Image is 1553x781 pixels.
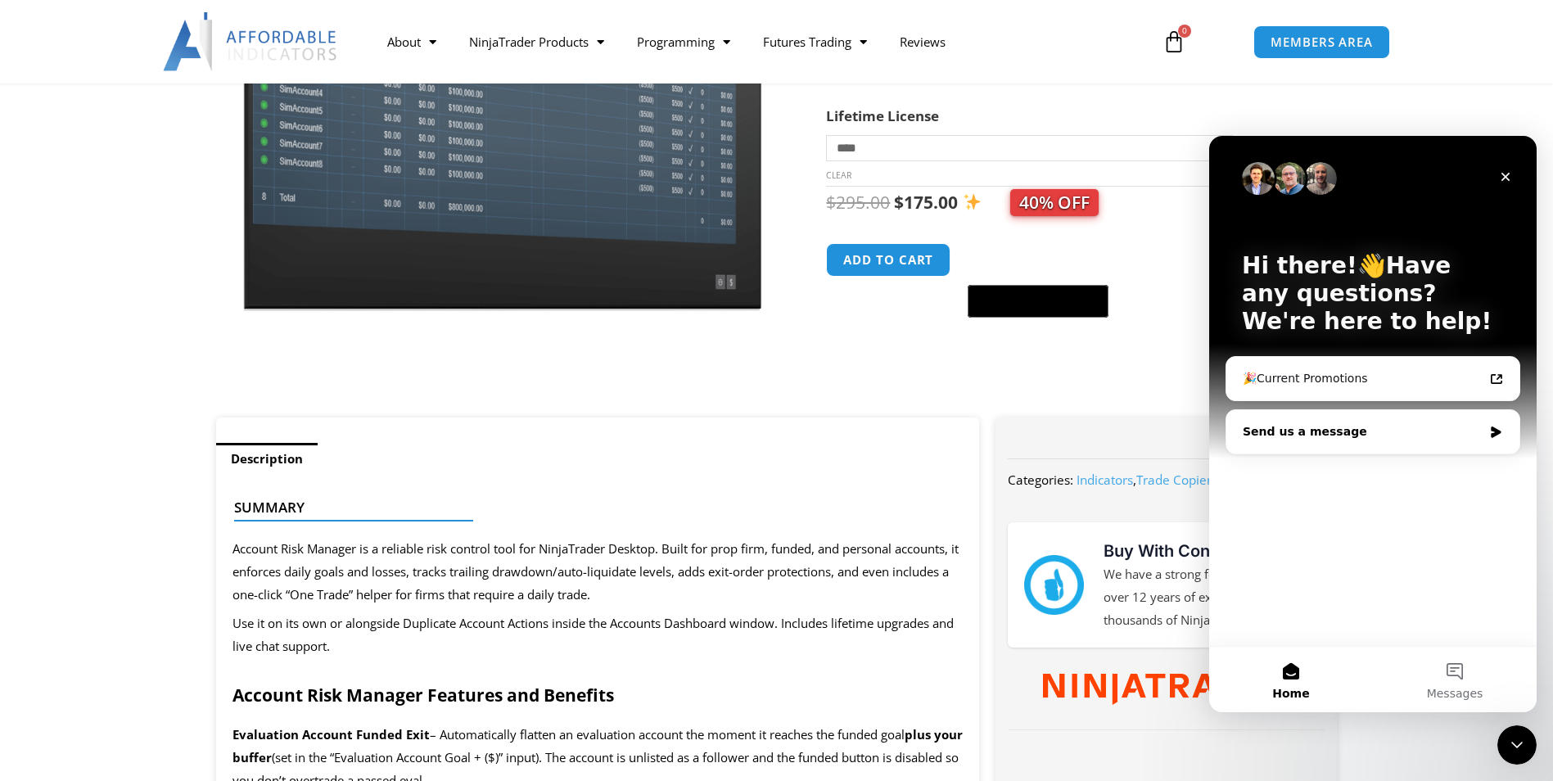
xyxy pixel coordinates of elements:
h2: Account Risk Manager Features and Benefits [232,684,964,707]
iframe: Secure express checkout frame [964,241,1112,280]
iframe: Intercom live chat [1209,136,1537,712]
a: Description [216,443,318,475]
a: Clear options [826,169,851,181]
span: – Automatically flatten an evaluation account the moment it reaches the funded goal [430,726,905,743]
span: $ [894,191,904,214]
span: MEMBERS AREA [1271,36,1373,48]
img: mark thumbs good 43913 | Affordable Indicators – NinjaTrader [1024,555,1083,614]
a: NinjaTrader Products [453,23,621,61]
img: ✨ [964,193,981,210]
iframe: Intercom live chat [1497,725,1537,765]
span: 0 [1178,25,1191,38]
span: , [1077,472,1212,488]
nav: Menu [371,23,1144,61]
img: NinjaTrader Wordmark color RGB | Affordable Indicators – NinjaTrader [1043,674,1289,705]
h3: Buy With Confidence [1104,539,1308,563]
bdi: 295.00 [826,191,890,214]
span: $ [826,191,836,214]
a: 0 [1138,18,1210,65]
a: MEMBERS AREA [1253,25,1390,59]
a: Trade Copier [1136,472,1212,488]
h4: Summary [234,499,949,516]
bdi: 175.00 [894,191,958,214]
b: Evaluation Account Funded Exit [232,726,430,743]
a: Indicators [1077,472,1133,488]
span: Use it on its own or alongside Duplicate Account Actions inside the Accounts Dashboard window. In... [232,615,954,654]
a: Reviews [883,23,962,61]
a: Programming [621,23,747,61]
span: Categories: [1008,472,1073,488]
img: LogoAI | Affordable Indicators – NinjaTrader [163,12,339,71]
button: Buy with GPay [968,285,1108,318]
label: Lifetime License [826,106,939,125]
a: About [371,23,453,61]
p: We have a strong foundation with over 12 years of experience serving thousands of NinjaTrader users. [1104,563,1308,632]
b: plus your buffer [232,726,963,765]
a: Futures Trading [747,23,883,61]
button: Add to cart [826,243,950,277]
span: Account Risk Manager is a reliable risk control tool for NinjaTrader Desktop. Built for prop firm... [232,540,959,603]
iframe: PayPal Message 1 [826,327,1304,342]
span: 40% OFF [1010,189,1099,216]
